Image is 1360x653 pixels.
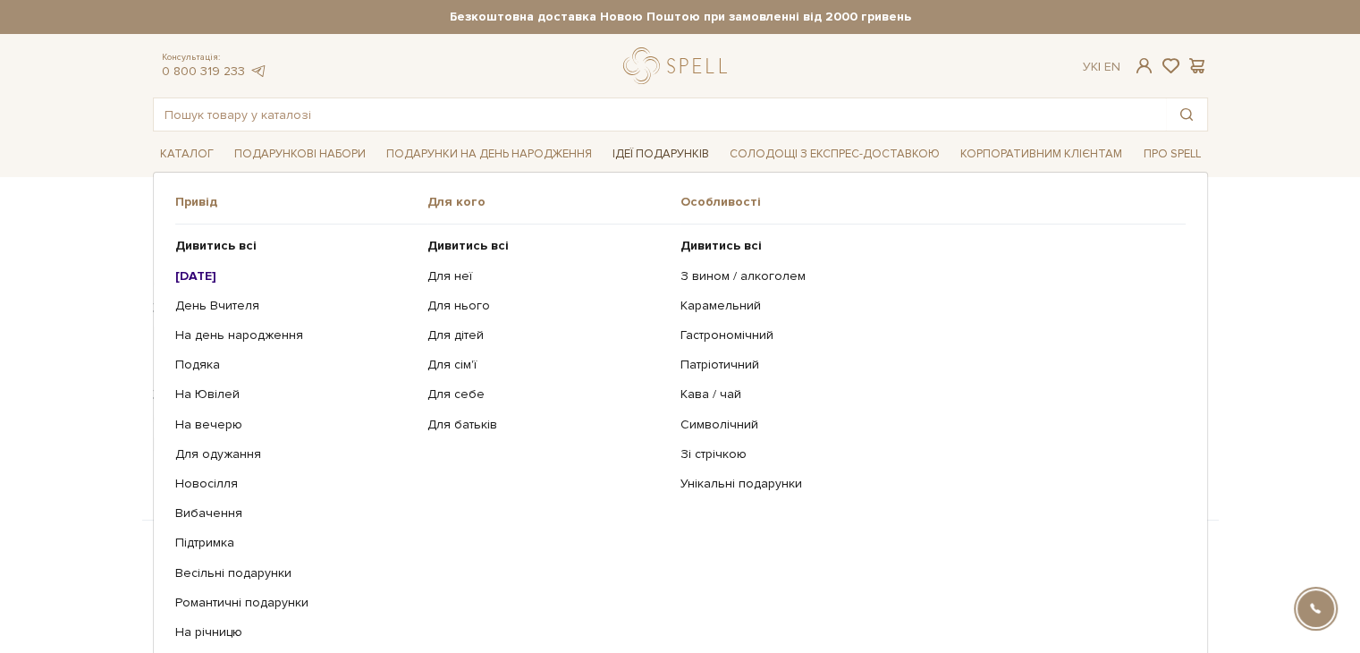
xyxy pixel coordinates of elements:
strong: Безкоштовна доставка Новою Поштою при замовленні від 2000 гривень [153,9,1208,25]
span: Консультація: [162,52,267,64]
a: Для батьків [427,417,667,433]
a: Для сім'ї [427,357,667,373]
div: З усіх питань звертайтесь: З питань корпоративного сервісу та замовлень: [142,272,680,455]
a: Гастрономічний [680,327,1172,343]
a: На Ювілей [175,386,415,403]
a: 0 800 319 233 [162,64,245,79]
a: Весільні подарунки [175,565,415,581]
a: Підтримка [175,535,415,551]
a: Про Spell [1136,140,1207,168]
a: Для нього [427,298,667,314]
a: En [1104,59,1120,74]
a: День Вчителя [175,298,415,314]
b: Дивитись всі [680,238,762,253]
a: Подяка [175,357,415,373]
a: На вечерю [175,417,415,433]
span: Привід [175,194,428,210]
b: Дивитись всі [427,238,509,253]
a: Для неї [427,268,667,284]
span: Для кого [427,194,680,210]
a: Каталог [153,140,221,168]
a: Ідеї подарунків [605,140,716,168]
a: Зі стрічкою [680,446,1172,462]
a: [DATE] [175,268,415,284]
a: Солодощі з експрес-доставкою [722,139,947,169]
b: Дивитись всі [175,238,257,253]
a: Карамельний [680,298,1172,314]
a: Дивитись всі [175,238,415,254]
a: Для дітей [427,327,667,343]
input: Пошук товару у каталозі [154,98,1166,131]
button: Пошук товару у каталозі [1166,98,1207,131]
a: Для одужання [175,446,415,462]
b: [DATE] [175,268,216,284]
div: Ук [1083,59,1120,75]
a: logo [623,47,735,84]
a: telegram [249,64,267,79]
a: З вином / алкоголем [680,268,1172,284]
a: Кава / чай [680,386,1172,403]
a: Вибачення [175,505,415,522]
a: Новосілля [175,476,415,492]
a: На річницю [175,624,415,640]
span: | [1098,59,1101,74]
a: Унікальні подарунки [680,476,1172,492]
a: Дивитись всі [427,238,667,254]
a: На день народження [175,327,415,343]
a: Подарункові набори [227,140,373,168]
span: Особливості [680,194,1186,210]
a: Корпоративним клієнтам [953,140,1129,168]
a: Для себе [427,386,667,403]
a: Подарунки на День народження [379,140,599,168]
a: Символічний [680,417,1172,433]
a: Дивитись всі [680,238,1172,254]
a: Патріотичний [680,357,1172,373]
a: Романтичні подарунки [175,595,415,611]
